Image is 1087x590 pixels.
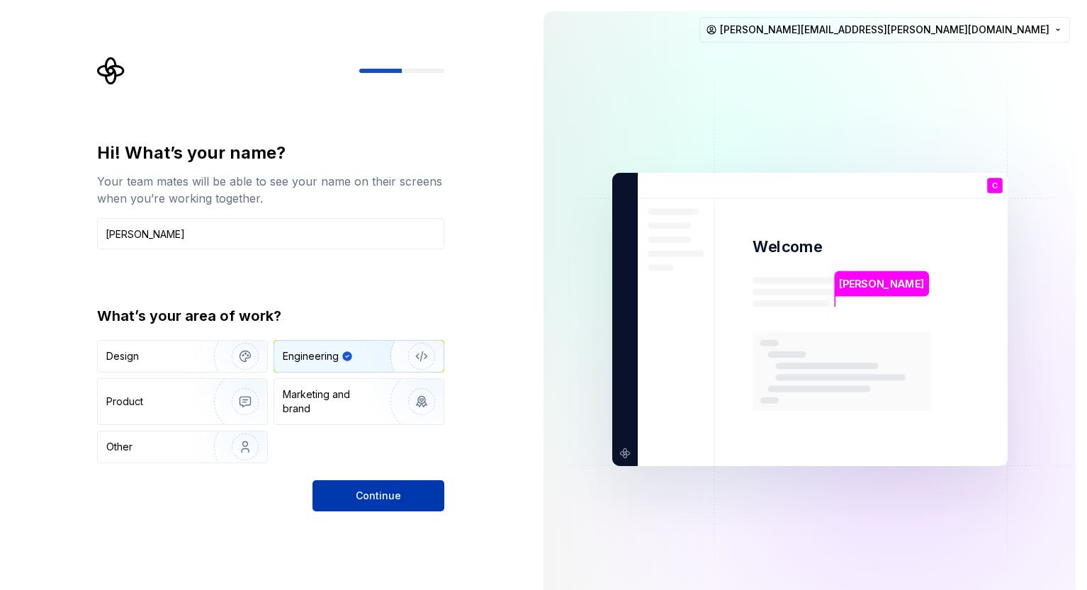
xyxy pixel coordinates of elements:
[106,395,143,409] div: Product
[283,349,339,363] div: Engineering
[106,349,139,363] div: Design
[312,480,444,511] button: Continue
[991,182,997,190] p: C
[106,440,133,454] div: Other
[97,57,125,85] svg: Supernova Logo
[720,23,1049,37] span: [PERSON_NAME][EMAIL_ADDRESS][PERSON_NAME][DOMAIN_NAME]
[356,489,401,503] span: Continue
[839,276,924,292] p: [PERSON_NAME]
[753,237,822,257] p: Welcome
[97,142,444,164] div: Hi! What’s your name?
[97,306,444,326] div: What’s your area of work?
[97,173,444,207] div: Your team mates will be able to see your name on their screens when you’re working together.
[283,387,378,416] div: Marketing and brand
[699,17,1070,42] button: [PERSON_NAME][EMAIL_ADDRESS][PERSON_NAME][DOMAIN_NAME]
[97,218,444,249] input: Han Solo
